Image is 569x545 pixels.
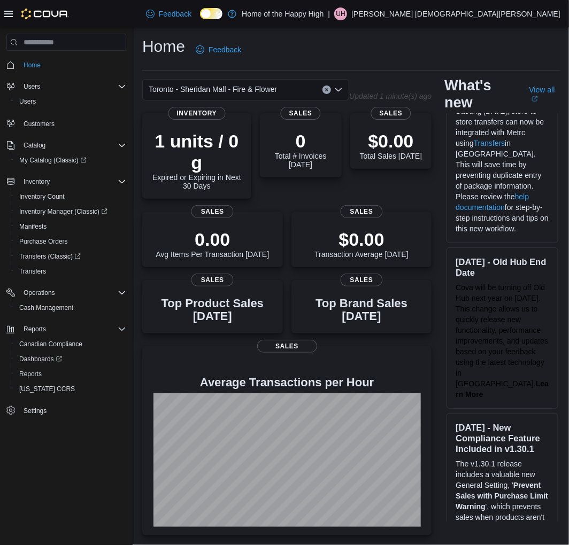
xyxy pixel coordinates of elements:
button: Operations [2,285,130,300]
a: Manifests [15,220,51,233]
p: Updated 1 minute(s) ago [349,92,432,100]
p: $0.00 [314,229,409,250]
button: Inventory [19,175,54,188]
span: Catalog [24,141,45,150]
span: Inventory [19,175,126,188]
button: Manifests [11,219,130,234]
button: Purchase Orders [11,234,130,249]
span: Customers [24,120,55,128]
span: Washington CCRS [15,383,126,395]
span: Sales [341,274,383,286]
a: Transfers [15,265,50,278]
span: Feedback [209,44,241,55]
a: Transfers (Classic) [15,250,85,263]
span: Reports [24,325,46,333]
button: Reports [2,322,130,337]
div: Avg Items Per Transaction [DATE] [156,229,269,259]
span: Sales [257,340,317,353]
span: Inventory Manager (Classic) [19,207,107,216]
div: Expired or Expiring in Next 30 Days [151,130,243,190]
a: Reports [15,368,46,380]
a: Settings [19,404,51,417]
button: Home [2,57,130,73]
h3: [DATE] - Old Hub End Date [456,256,549,278]
span: Cova will be turning off Old Hub next year on [DATE]. This change allows us to quickly release ne... [456,283,548,388]
div: Total # Invoices [DATE] [268,130,333,169]
span: Dashboards [15,353,126,365]
span: Customers [19,116,126,130]
span: Reports [19,370,42,378]
p: 0.00 [156,229,269,250]
a: Dashboards [15,353,66,365]
p: 1 units / 0 g [151,130,243,173]
h1: Home [142,36,185,57]
svg: External link [532,96,538,102]
span: Sales [191,205,234,218]
span: Dashboards [19,355,62,363]
p: 0 [268,130,333,152]
button: Clear input [322,85,331,94]
a: Feedback [191,39,245,60]
button: Reports [11,367,130,381]
h3: Top Brand Sales [DATE] [300,297,424,323]
span: Inventory [24,177,50,186]
div: Transaction Average [DATE] [314,229,409,259]
span: Transfers (Classic) [19,252,81,261]
p: [PERSON_NAME] [DEMOGRAPHIC_DATA][PERSON_NAME] [351,7,560,20]
span: My Catalog (Classic) [19,156,87,165]
span: Users [24,82,40,91]
strong: Prevent Sales with Purchase Limit Warning [456,481,548,511]
p: $0.00 [360,130,422,152]
div: Total Sales [DATE] [360,130,422,160]
span: Purchase Orders [15,235,126,248]
a: View allExternal link [529,85,560,103]
span: Canadian Compliance [15,338,126,351]
span: Canadian Compliance [19,340,82,348]
span: Inventory Manager (Classic) [15,205,126,218]
a: Users [15,95,40,108]
span: Purchase Orders [19,237,68,246]
span: Settings [19,404,126,417]
span: Home [19,58,126,72]
a: Transfers [474,139,505,147]
a: Transfers (Classic) [11,249,130,264]
span: Transfers (Classic) [15,250,126,263]
a: Canadian Compliance [15,338,87,351]
span: Sales [341,205,383,218]
button: Users [19,80,44,93]
span: Users [19,80,126,93]
h3: [DATE] - New Compliance Feature Included in v1.30.1 [456,422,549,454]
span: Transfers [15,265,126,278]
button: Users [11,94,130,109]
img: Cova [21,9,69,19]
span: Cash Management [19,303,73,312]
button: Canadian Compliance [11,337,130,352]
div: Umme Hani Huzefa Bagdadi [334,7,347,20]
span: Inventory Count [15,190,126,203]
span: Manifests [19,222,47,231]
button: [US_STATE] CCRS [11,381,130,396]
a: Home [19,59,45,72]
span: Cash Management [15,301,126,314]
p: | [328,7,330,20]
span: Settings [24,407,47,415]
h2: What's new [444,77,516,111]
span: Reports [19,323,126,336]
span: Inventory [168,107,226,120]
span: Inventory Count [19,192,65,201]
a: My Catalog (Classic) [15,154,91,167]
span: Reports [15,368,126,380]
span: Users [19,97,36,106]
a: Feedback [142,3,196,25]
button: Cash Management [11,300,130,315]
h3: Top Product Sales [DATE] [151,297,274,323]
input: Dark Mode [200,8,222,19]
span: Users [15,95,126,108]
a: Dashboards [11,352,130,367]
span: Operations [19,286,126,299]
span: Transfers [19,267,46,276]
button: Open list of options [334,85,343,94]
span: Manifests [15,220,126,233]
span: My Catalog (Classic) [15,154,126,167]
